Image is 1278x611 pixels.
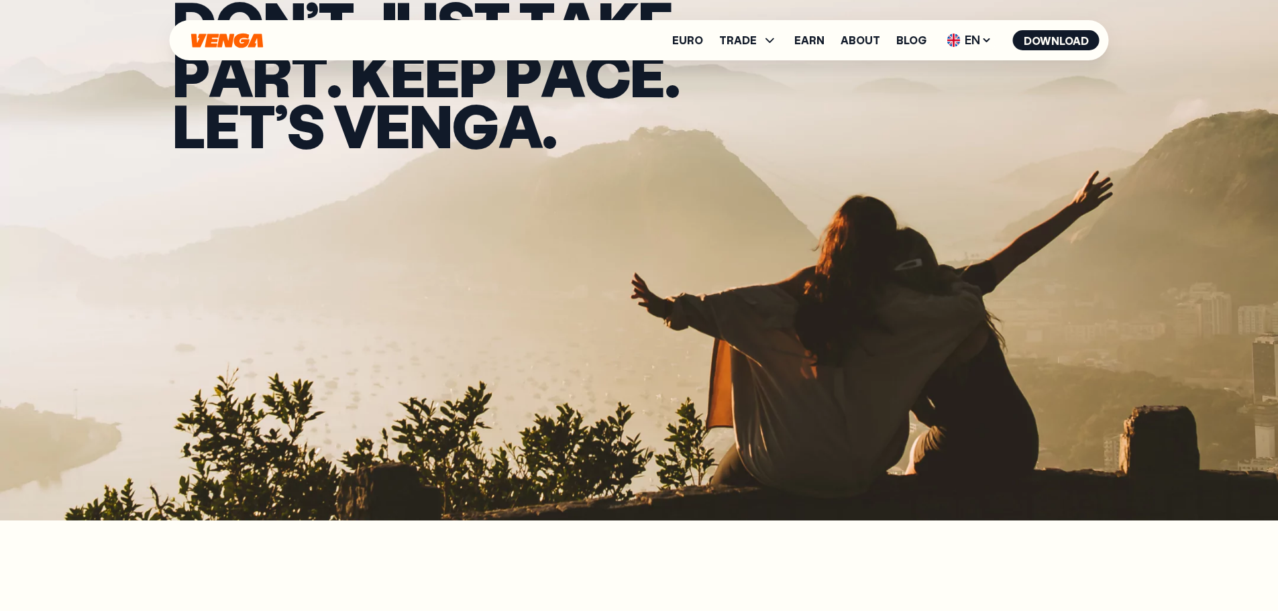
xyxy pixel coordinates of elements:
[947,34,961,47] img: flag-uk
[172,99,205,151] span: L
[584,48,630,100] span: c
[327,48,341,100] span: .
[190,33,265,48] svg: Home
[542,99,556,151] span: .
[541,48,584,100] span: a
[630,48,664,100] span: e
[375,99,409,151] span: e
[794,35,824,46] a: Earn
[390,48,425,100] span: e
[719,32,778,48] span: TRADE
[672,35,703,46] a: Euro
[287,99,324,151] span: s
[205,99,239,151] span: e
[1013,30,1100,50] button: Download
[172,48,209,100] span: p
[333,99,375,151] span: v
[719,35,757,46] span: TRADE
[274,99,287,151] span: ’
[291,48,327,100] span: t
[498,99,542,151] span: a
[350,48,390,100] span: K
[209,48,252,100] span: a
[896,35,926,46] a: Blog
[841,35,880,46] a: About
[943,30,997,51] span: EN
[665,48,679,100] span: .
[239,99,274,151] span: t
[504,48,541,100] span: p
[409,99,451,151] span: n
[459,48,495,100] span: p
[425,48,459,100] span: e
[252,48,291,100] span: r
[451,99,498,151] span: g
